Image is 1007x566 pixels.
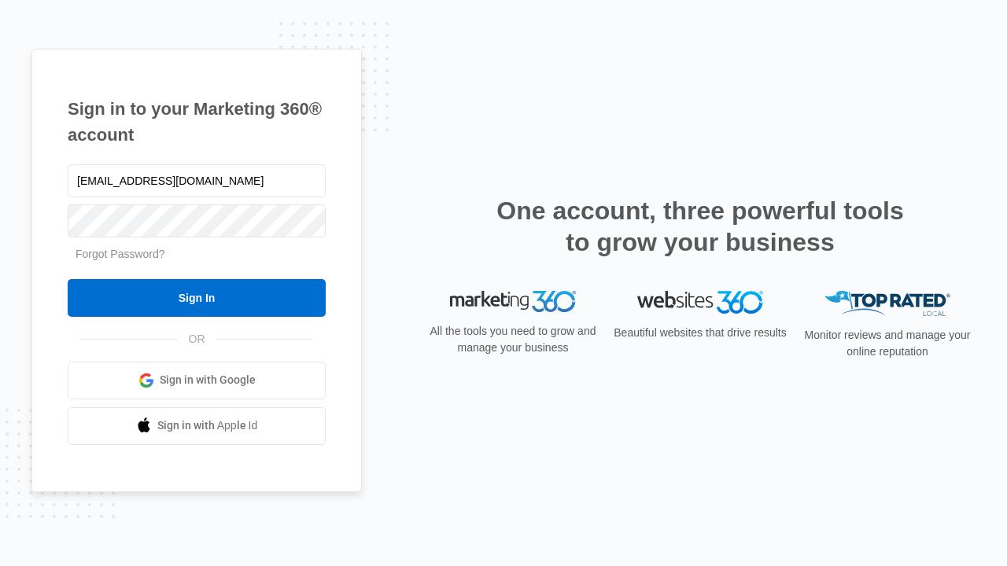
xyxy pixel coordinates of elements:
[68,362,326,399] a: Sign in with Google
[157,417,258,434] span: Sign in with Apple Id
[450,291,576,313] img: Marketing 360
[68,279,326,317] input: Sign In
[76,248,165,260] a: Forgot Password?
[824,291,950,317] img: Top Rated Local
[612,325,788,341] p: Beautiful websites that drive results
[68,164,326,197] input: Email
[425,323,601,356] p: All the tools you need to grow and manage your business
[637,291,763,314] img: Websites 360
[799,327,976,360] p: Monitor reviews and manage your online reputation
[68,96,326,148] h1: Sign in to your Marketing 360® account
[68,407,326,445] a: Sign in with Apple Id
[492,195,909,258] h2: One account, three powerful tools to grow your business
[160,372,256,388] span: Sign in with Google
[178,331,216,347] span: OR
